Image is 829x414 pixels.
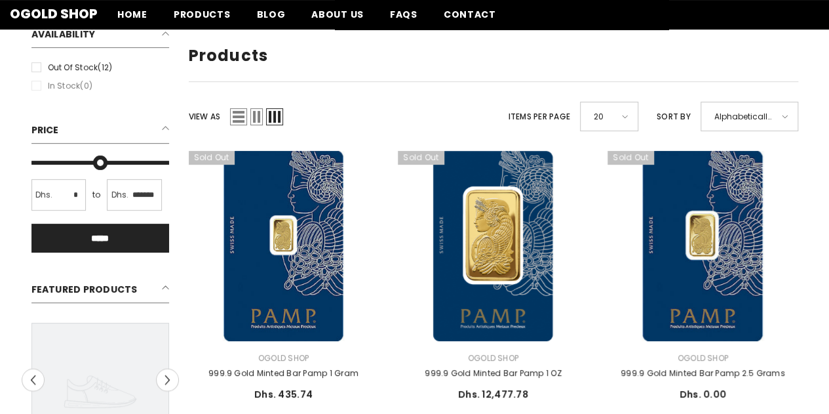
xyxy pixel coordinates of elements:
span: Grid 2 [250,108,263,125]
span: Availability [31,28,96,41]
span: Dhs. 0.00 [680,388,727,401]
span: to [88,188,104,202]
a: About us [298,7,377,30]
span: (12) [98,62,112,73]
span: Contact [444,8,496,21]
label: Items per page [508,110,569,124]
a: Blog [243,7,298,30]
a: FAQs [377,7,431,30]
span: Dhs. [111,188,129,202]
span: Sold out [607,151,653,164]
span: Sold out [189,151,235,164]
span: Alphabetically, A-Z [714,107,773,126]
span: Home [117,8,147,21]
label: Sort by [657,110,691,124]
span: Grid 3 [266,108,283,125]
h1: Products [189,47,798,66]
a: 999.9 Gold Minted Bar Pamp 2.5 Grams [607,366,798,381]
span: Dhs. 435.74 [254,388,313,401]
span: Price [31,123,59,136]
label: Out of stock [31,60,169,75]
label: View as [189,110,221,124]
div: Alphabetically, A-Z [701,102,798,131]
a: Ogold Shop [468,352,518,363]
a: 999.9 Gold Minted Bar Pamp 1 Gram [189,151,379,341]
span: FAQs [390,8,417,21]
h2: Featured Products [31,279,169,303]
span: 20 [594,107,613,126]
span: Dhs. 12,477.78 [458,388,528,401]
a: Ogold Shop [258,352,309,363]
span: About us [311,8,364,21]
a: 999.9 Gold Minted Bar Pamp 1 OZ [398,151,588,341]
span: Sold out [398,151,444,164]
a: Products [161,7,244,30]
a: 999.9 Gold Minted Bar Pamp 2.5 Grams [607,151,798,341]
span: List [230,108,247,125]
span: Dhs. [35,188,53,202]
span: Blog [256,8,285,21]
a: Ogold Shop [10,7,98,20]
a: 999.9 Gold Minted Bar Pamp 1 OZ [398,366,588,381]
a: Home [104,7,161,30]
a: 999.9 Gold Minted Bar Pamp 1 Gram [189,366,379,381]
div: 20 [580,102,638,131]
a: Contact [431,7,509,30]
span: Products [174,8,231,21]
a: Ogold Shop [678,352,728,363]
